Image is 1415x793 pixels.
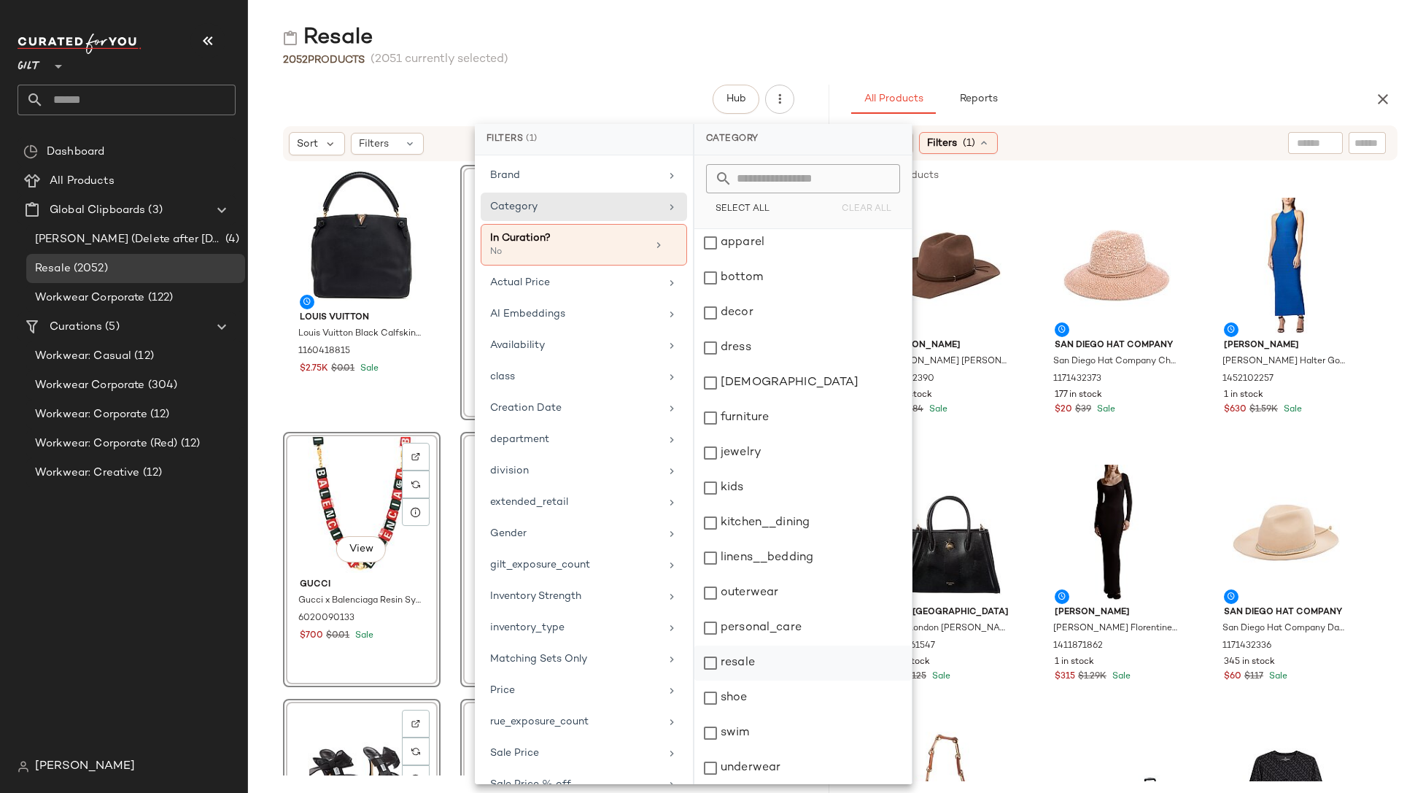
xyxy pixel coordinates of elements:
span: Global Clipboards [50,202,145,219]
span: Workwear: Creative [35,465,140,481]
div: No [490,246,636,259]
span: [PERSON_NAME] [35,758,135,775]
img: cfy_white_logo.C9jOOHJF.svg [18,34,141,54]
div: In Curation? [490,231,647,246]
span: [PERSON_NAME] Halter Gown [1222,355,1346,368]
div: gilt_exposure_count [490,557,660,573]
span: Workwear: Corporate (Red) [35,436,178,452]
div: Sale Price [490,746,660,761]
img: svg%3e [411,480,420,489]
span: $39 [1075,403,1091,417]
button: Select All [706,199,778,220]
span: Sale [1109,672,1131,681]
span: 1171432336 [1222,640,1271,653]
span: (3) [145,202,162,219]
span: (12) [178,436,201,452]
img: 1452102257_RLLATH.jpg [1212,198,1360,333]
img: svg%3e [23,144,38,159]
span: $125 [906,670,926,684]
span: Sale [926,405,947,414]
div: Resale [283,23,373,53]
span: Sale [1094,405,1115,414]
span: (2052) [71,260,108,277]
span: 1 in stock [1055,656,1094,669]
img: 1171432373_RLLATH.jpg [1043,198,1190,333]
span: (12) [147,406,170,423]
img: svg%3e [411,452,420,461]
span: San Diego Hat Company Chenille Knit Wide Brim Fedora [1053,355,1177,368]
span: $1.59K [1249,403,1278,417]
span: All Products [50,173,115,190]
span: View [349,544,373,555]
span: Workwear: Casual [35,348,131,365]
button: Hub [713,85,759,114]
span: Gucci x Balenciaga Resin Symbols Necklace (Authentic Pre-Loved) [298,595,422,608]
div: Actual Price [490,275,660,290]
span: [PERSON_NAME] [885,339,1009,352]
span: Sort [297,136,318,152]
img: svg%3e [283,31,298,45]
img: 1055092373_RLLATH.jpg [465,437,613,573]
img: svg%3e [411,719,420,728]
span: (12) [140,465,163,481]
img: svg%3e [18,761,29,773]
span: $2.75K [300,363,328,376]
span: 6020090133 [298,612,354,625]
span: San Diego Hat Company [1055,339,1179,352]
span: Filters [927,136,957,151]
button: View [336,536,386,562]
span: (122) [145,290,174,306]
span: (4) [222,231,239,248]
div: class [490,369,660,384]
span: Dashboard [47,144,104,160]
img: 1160418815_RLLATH.jpg [288,170,435,306]
span: Workwear Corporate [35,377,145,394]
div: Brand [490,168,660,183]
span: $315 [1055,670,1075,684]
div: Sale Price % off [490,777,660,792]
span: [PERSON_NAME] Florentine Silk & Cashmere-Blend Dress [1053,622,1177,635]
span: 1 in stock [1224,389,1263,402]
span: $20 [1055,403,1072,417]
span: (12) [131,348,154,365]
span: 1452102257 [1222,373,1273,386]
span: Sale [357,364,379,374]
span: $630 [1224,403,1247,417]
span: $60 [1224,670,1241,684]
span: Sale [929,672,950,681]
div: Products [283,53,365,68]
div: Price [490,683,660,698]
span: San Diego Hat Company Day To Night Wool Fedora [1222,622,1346,635]
div: Availability [490,338,660,353]
span: (1) [963,136,975,151]
span: 1160418815 [298,345,350,358]
div: Filters [475,124,693,155]
span: Gilt [18,50,41,76]
span: Hub [726,93,746,105]
img: 1411871862_RLLATH.jpg [1043,465,1190,600]
span: Curations [50,319,102,336]
img: 6020090133_RLLATH.jpg [288,437,435,573]
div: Matching Sets Only [490,651,660,667]
span: (1) [526,133,538,146]
span: (304) [145,377,178,394]
div: Category [490,199,660,214]
div: inventory_type [490,620,660,635]
span: Dune [GEOGRAPHIC_DATA] [885,606,1009,619]
div: department [490,432,660,447]
img: 1171432336_RLLATH.jpg [1212,465,1360,600]
span: $84 [907,403,923,417]
div: AI Embeddings [490,306,660,322]
img: svg%3e [411,747,420,756]
span: $117 [1244,670,1263,684]
span: $0.01 [331,363,354,376]
span: Louis Vuitton Black Calfskin [PERSON_NAME] (Authentic Pre-Loved) [298,328,422,341]
div: extended_retail [490,495,660,510]
span: [PERSON_NAME] [1224,339,1348,352]
span: Workwear Corporate [35,290,145,306]
span: Sale [1266,672,1287,681]
span: Resale [35,260,71,277]
span: $1.29K [1078,670,1106,684]
span: San Diego Hat Company [1224,606,1348,619]
span: Workwear: Corporate [35,406,147,423]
